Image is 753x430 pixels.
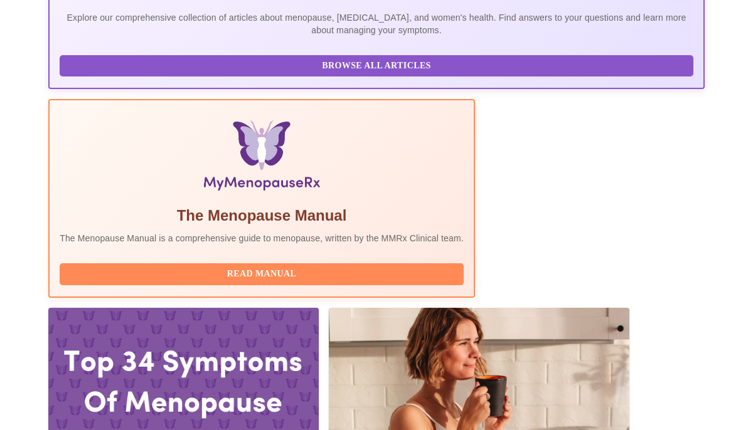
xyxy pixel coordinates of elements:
button: Read Manual [60,263,464,285]
span: Browse All Articles [72,58,681,74]
h5: The Menopause Manual [60,206,464,226]
span: Read Manual [72,266,451,282]
p: Explore our comprehensive collection of articles about menopause, [MEDICAL_DATA], and women's hea... [60,11,693,36]
a: Browse All Articles [60,60,697,70]
p: The Menopause Manual is a comprehensive guide to menopause, written by the MMRx Clinical team. [60,232,464,244]
img: Menopause Manual [124,120,399,196]
a: Read Manual [60,268,467,278]
button: Browse All Articles [60,55,693,77]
